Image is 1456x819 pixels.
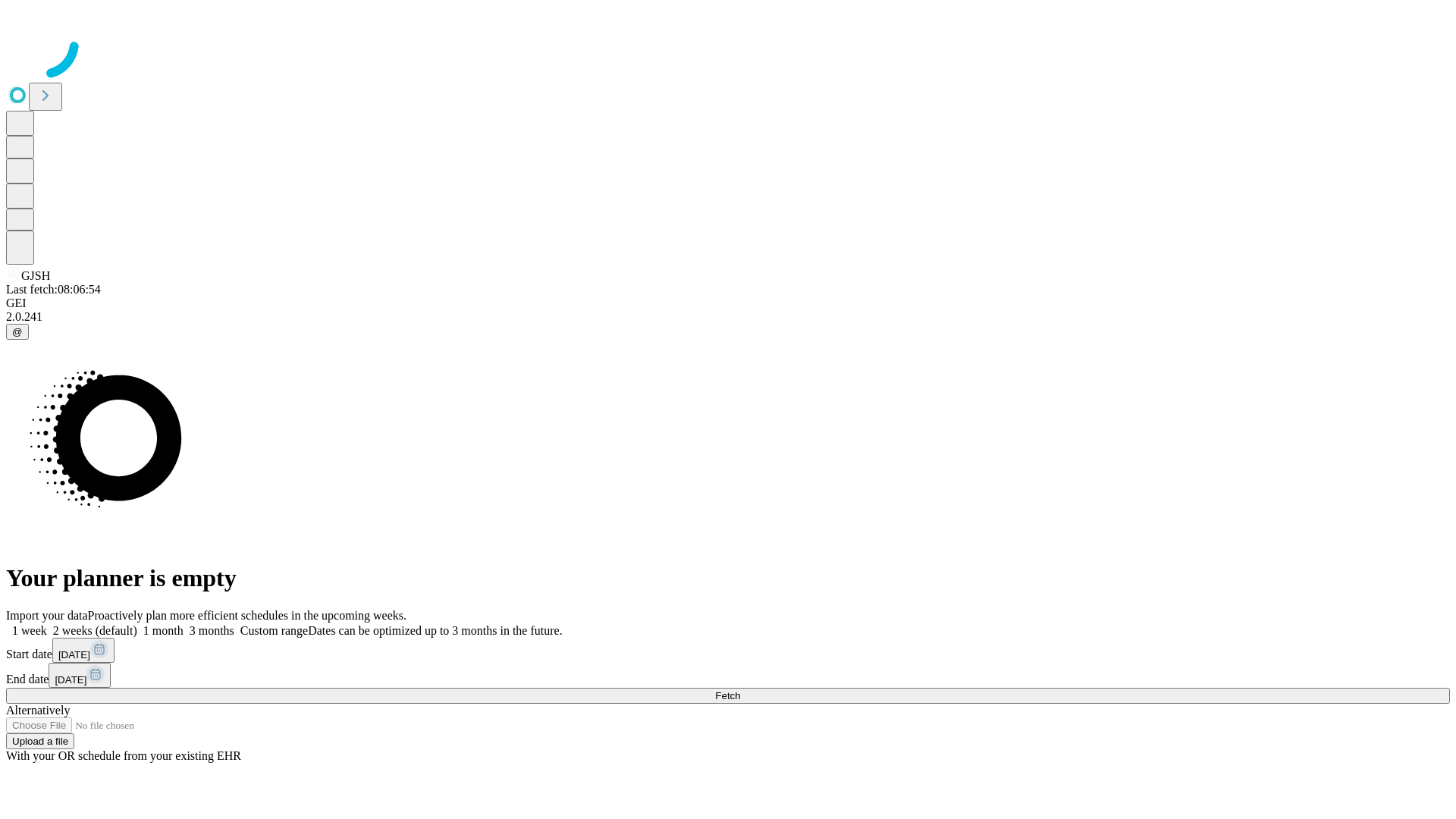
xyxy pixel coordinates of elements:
[58,649,90,661] span: [DATE]
[55,674,86,686] span: [DATE]
[21,269,50,282] span: GJSH
[49,663,111,688] button: [DATE]
[12,624,47,637] span: 1 week
[52,638,115,663] button: [DATE]
[12,326,23,337] span: @
[53,624,137,637] span: 2 weeks (default)
[88,609,406,622] span: Proactively plan more efficient schedules in the upcoming weeks.
[6,310,1450,324] div: 2.0.241
[6,638,1450,663] div: Start date
[6,688,1450,704] button: Fetch
[240,624,308,637] span: Custom range
[6,663,1450,688] div: End date
[6,733,74,749] button: Upload a file
[6,609,88,622] span: Import your data
[308,624,562,637] span: Dates can be optimized up to 3 months in the future.
[6,704,70,717] span: Alternatively
[190,624,234,637] span: 3 months
[6,564,1450,592] h1: Your planner is empty
[715,690,740,701] span: Fetch
[143,624,184,637] span: 1 month
[6,749,241,762] span: With your OR schedule from your existing EHR
[6,324,29,340] button: @
[6,283,101,296] span: Last fetch: 08:06:54
[6,297,1450,310] div: GEI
